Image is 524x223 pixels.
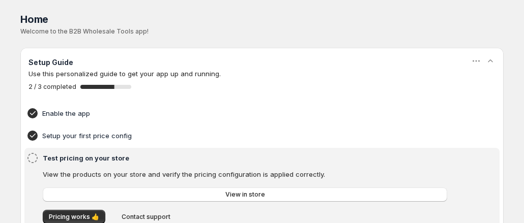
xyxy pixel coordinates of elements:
[28,57,73,68] h3: Setup Guide
[20,13,48,25] span: Home
[28,83,76,91] span: 2 / 3 completed
[49,213,99,221] span: Pricing works 👍
[43,153,450,163] h4: Test pricing on your store
[42,131,450,141] h4: Setup your first price config
[225,190,265,199] span: View in store
[122,213,170,221] span: Contact support
[42,108,450,118] h4: Enable the app
[43,187,447,202] button: View in store
[28,69,496,79] p: Use this personalized guide to get your app up and running.
[20,27,504,36] p: Welcome to the B2B Wholesale Tools app!
[43,169,447,179] p: View the products on your store and verify the pricing configuration is applied correctly.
